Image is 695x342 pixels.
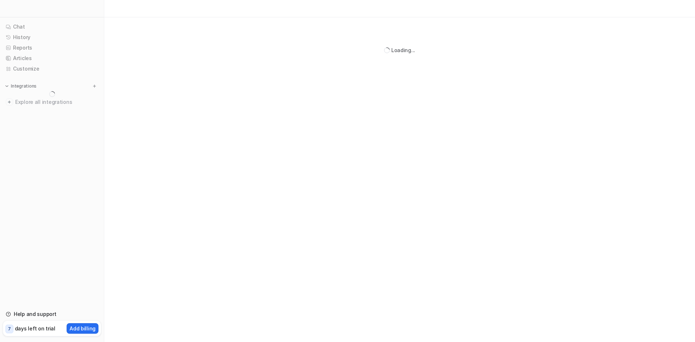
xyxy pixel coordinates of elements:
[3,32,101,42] a: History
[3,53,101,63] a: Articles
[3,22,101,32] a: Chat
[3,43,101,53] a: Reports
[69,325,96,332] p: Add billing
[3,97,101,107] a: Explore all integrations
[3,83,39,90] button: Integrations
[92,84,97,89] img: menu_add.svg
[15,96,98,108] span: Explore all integrations
[11,83,37,89] p: Integrations
[4,84,9,89] img: expand menu
[6,98,13,106] img: explore all integrations
[67,323,98,334] button: Add billing
[3,64,101,74] a: Customize
[391,46,415,54] div: Loading...
[3,309,101,319] a: Help and support
[8,326,11,332] p: 7
[15,325,55,332] p: days left on trial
